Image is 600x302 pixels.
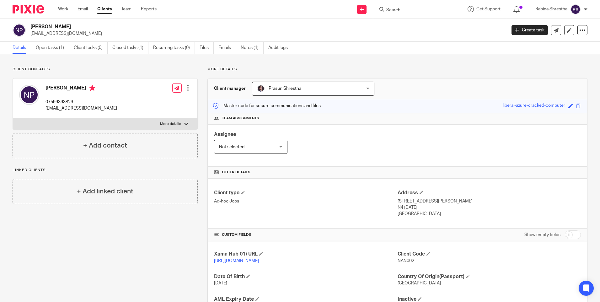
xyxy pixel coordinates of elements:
[36,42,69,54] a: Open tasks (1)
[74,42,108,54] a: Client tasks (0)
[214,259,259,263] a: [URL][DOMAIN_NAME]
[222,116,259,121] span: Team assignments
[212,103,321,109] p: Master code for secure communications and files
[19,85,39,105] img: svg%3E
[218,42,236,54] a: Emails
[398,251,581,257] h4: Client Code
[214,273,397,280] h4: Date Of Birth
[214,198,397,204] p: Ad-hoc Jobs
[398,281,441,285] span: [GEOGRAPHIC_DATA]
[112,42,148,54] a: Closed tasks (1)
[13,24,26,37] img: svg%3E
[398,259,414,263] span: NAN002
[214,190,397,196] h4: Client type
[160,121,181,127] p: More details
[398,190,581,196] h4: Address
[503,102,565,110] div: liberal-azure-cracked-computer
[269,86,301,91] span: Prasun Shrestha
[219,145,244,149] span: Not selected
[78,6,88,12] a: Email
[13,5,44,13] img: Pixie
[121,6,131,12] a: Team
[97,6,112,12] a: Clients
[398,198,581,204] p: [STREET_ADDRESS][PERSON_NAME]
[214,85,246,92] h3: Client manager
[77,186,133,196] h4: + Add linked client
[268,42,292,54] a: Audit logs
[141,6,157,12] a: Reports
[222,170,250,175] span: Other details
[241,42,264,54] a: Notes (1)
[257,85,265,92] img: Capture.PNG
[535,6,567,12] p: Rabina Shrestha
[386,8,442,13] input: Search
[13,168,198,173] p: Linked clients
[46,85,117,93] h4: [PERSON_NAME]
[13,67,198,72] p: Client contacts
[512,25,548,35] a: Create task
[214,232,397,237] h4: CUSTOM FIELDS
[30,24,408,30] h2: [PERSON_NAME]
[207,67,587,72] p: More details
[524,232,560,238] label: Show empty fields
[46,105,117,111] p: [EMAIL_ADDRESS][DOMAIN_NAME]
[476,7,501,11] span: Get Support
[398,273,581,280] h4: Country Of Origin(Passport)
[398,211,581,217] p: [GEOGRAPHIC_DATA]
[30,30,502,37] p: [EMAIL_ADDRESS][DOMAIN_NAME]
[89,85,95,91] i: Primary
[214,281,227,285] span: [DATE]
[13,42,31,54] a: Details
[571,4,581,14] img: svg%3E
[46,99,117,105] p: 07599393829
[58,6,68,12] a: Work
[153,42,195,54] a: Recurring tasks (0)
[398,204,581,211] p: N4 [DATE]
[214,132,236,137] span: Assignee
[200,42,214,54] a: Files
[83,141,127,150] h4: + Add contact
[214,251,397,257] h4: Xama Hub 01) URL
